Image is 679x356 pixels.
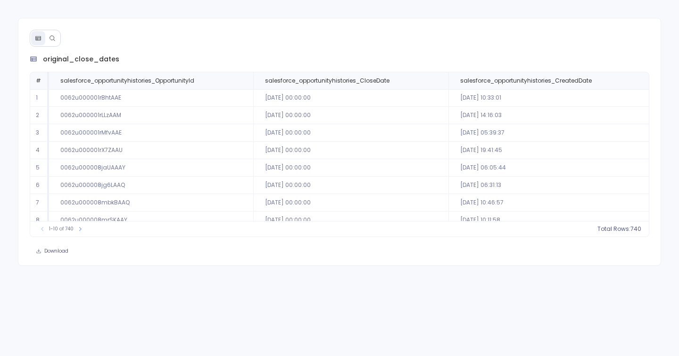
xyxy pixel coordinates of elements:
[30,159,49,177] td: 5
[448,89,651,107] td: [DATE] 10:33:01
[30,212,49,229] td: 8
[265,77,389,85] span: salesforce_opportunityhistories_CloseDate
[36,76,41,85] span: #
[49,142,253,159] td: 0062u000001rX7ZAAU
[253,124,448,142] td: [DATE] 00:00:00
[49,177,253,194] td: 0062u000008jg6LAAQ
[30,124,49,142] td: 3
[448,107,651,124] td: [DATE] 14:16:03
[44,248,68,254] span: Download
[49,159,253,177] td: 0062u000008jaUAAAY
[30,89,49,107] td: 1
[60,77,194,85] span: salesforce_opportunityhistories_OpportunityId
[30,245,75,258] button: Download
[448,177,651,194] td: [DATE] 06:31:13
[49,212,253,229] td: 0062u000008mrSKAAY
[448,212,651,229] td: [DATE] 10:11:58
[43,54,119,64] span: original_close_dates
[448,142,651,159] td: [DATE] 19:41:45
[597,225,630,233] span: Total Rows:
[448,194,651,212] td: [DATE] 10:46:57
[49,124,253,142] td: 0062u000001rMfvAAE
[253,194,448,212] td: [DATE] 00:00:00
[253,212,448,229] td: [DATE] 00:00:00
[30,194,49,212] td: 7
[448,159,651,177] td: [DATE] 06:05:44
[49,225,74,233] span: 1-10 of 740
[253,107,448,124] td: [DATE] 00:00:00
[30,177,49,194] td: 6
[30,107,49,124] td: 2
[30,142,49,159] td: 4
[253,159,448,177] td: [DATE] 00:00:00
[49,194,253,212] td: 0062u000008mbkBAAQ
[49,107,253,124] td: 0062u000001rLLzAAM
[630,225,641,233] span: 740
[49,89,253,107] td: 0062u000001rBhtAAE
[448,124,651,142] td: [DATE] 05:39:37
[253,142,448,159] td: [DATE] 00:00:00
[460,77,592,85] span: salesforce_opportunityhistories_CreatedDate
[253,177,448,194] td: [DATE] 00:00:00
[253,89,448,107] td: [DATE] 00:00:00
